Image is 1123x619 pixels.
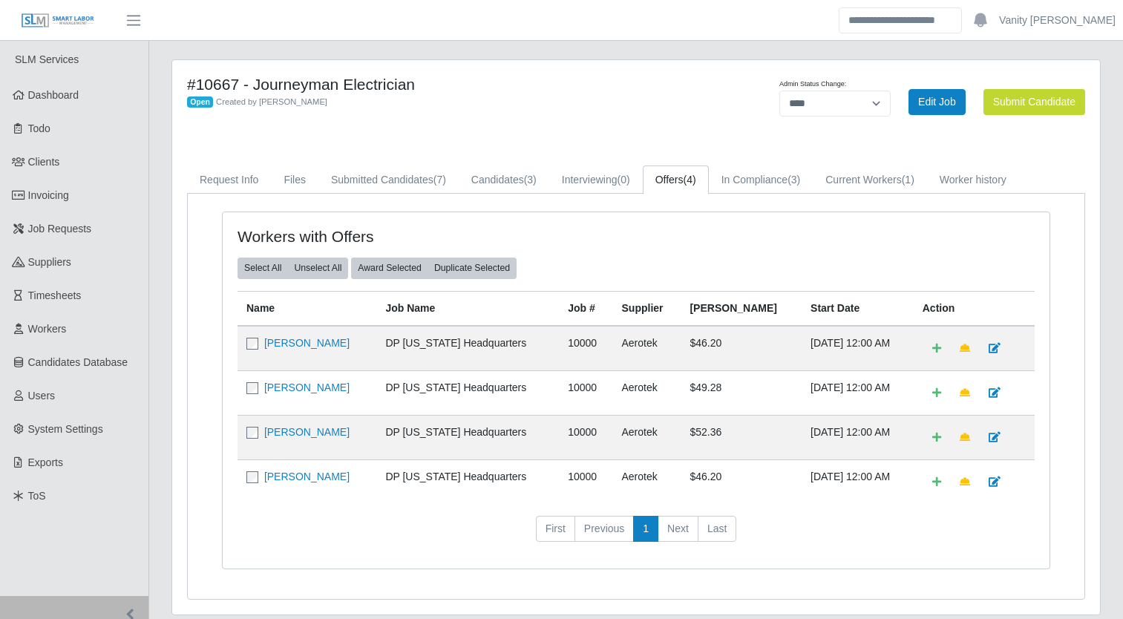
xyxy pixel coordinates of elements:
[238,258,288,278] button: Select All
[287,258,348,278] button: Unselect All
[459,166,549,194] a: Candidates
[802,415,914,459] td: [DATE] 12:00 AM
[802,291,914,326] th: Start Date
[709,166,813,194] a: In Compliance
[376,415,559,459] td: DP [US_STATE] Headquarters
[839,7,962,33] input: Search
[28,289,82,301] span: Timesheets
[927,166,1019,194] a: Worker history
[902,174,914,186] span: (1)
[559,326,612,371] td: 10000
[613,291,681,326] th: Supplier
[559,415,612,459] td: 10000
[524,174,537,186] span: (3)
[318,166,459,194] a: Submitted Candidates
[950,335,980,361] a: Make Team Lead
[187,166,271,194] a: Request Info
[28,156,60,168] span: Clients
[908,89,966,115] a: Edit Job
[643,166,709,194] a: Offers
[559,459,612,504] td: 10000
[238,227,557,246] h4: Workers with Offers
[376,459,559,504] td: DP [US_STATE] Headquarters
[923,380,951,406] a: Add Default Cost Code
[681,415,802,459] td: $52.36
[923,469,951,495] a: Add Default Cost Code
[681,459,802,504] td: $46.20
[613,415,681,459] td: Aerotek
[613,459,681,504] td: Aerotek
[779,79,846,90] label: Admin Status Change:
[802,459,914,504] td: [DATE] 12:00 AM
[428,258,517,278] button: Duplicate Selected
[351,258,428,278] button: Award Selected
[633,516,658,543] a: 1
[15,53,79,65] span: SLM Services
[28,423,103,435] span: System Settings
[681,370,802,415] td: $49.28
[681,291,802,326] th: [PERSON_NAME]
[238,291,376,326] th: Name
[684,174,696,186] span: (4)
[950,425,980,451] a: Make Team Lead
[549,166,643,194] a: Interviewing
[376,326,559,371] td: DP [US_STATE] Headquarters
[618,174,630,186] span: (0)
[802,370,914,415] td: [DATE] 12:00 AM
[559,291,612,326] th: Job #
[28,122,50,134] span: Todo
[914,291,1035,326] th: Action
[433,174,446,186] span: (7)
[28,390,56,402] span: Users
[28,256,71,268] span: Suppliers
[613,370,681,415] td: Aerotek
[187,75,701,94] h4: #10667 - Journeyman Electrician
[187,96,213,108] span: Open
[681,326,802,371] td: $46.20
[28,456,63,468] span: Exports
[271,166,318,194] a: Files
[950,469,980,495] a: Make Team Lead
[216,97,327,106] span: Created by [PERSON_NAME]
[28,89,79,101] span: Dashboard
[559,370,612,415] td: 10000
[999,13,1116,28] a: Vanity [PERSON_NAME]
[28,490,46,502] span: ToS
[376,291,559,326] th: Job Name
[788,174,800,186] span: (3)
[264,471,350,482] a: [PERSON_NAME]
[950,380,980,406] a: Make Team Lead
[351,258,517,278] div: bulk actions
[28,323,67,335] span: Workers
[613,326,681,371] td: Aerotek
[28,223,92,235] span: Job Requests
[802,326,914,371] td: [DATE] 12:00 AM
[264,337,350,349] a: [PERSON_NAME]
[264,426,350,438] a: [PERSON_NAME]
[376,370,559,415] td: DP [US_STATE] Headquarters
[813,166,927,194] a: Current Workers
[983,89,1085,115] button: Submit Candidate
[28,356,128,368] span: Candidates Database
[21,13,95,29] img: SLM Logo
[238,516,1035,554] nav: pagination
[264,381,350,393] a: [PERSON_NAME]
[923,335,951,361] a: Add Default Cost Code
[923,425,951,451] a: Add Default Cost Code
[238,258,348,278] div: bulk actions
[28,189,69,201] span: Invoicing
